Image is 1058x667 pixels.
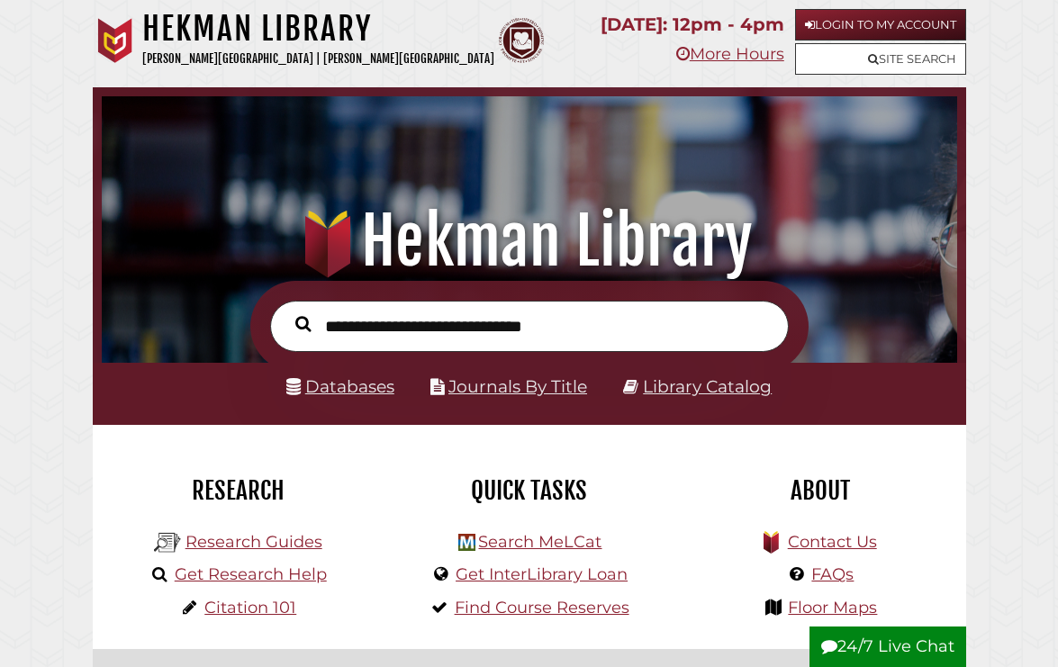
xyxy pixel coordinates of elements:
img: Hekman Library Logo [154,529,181,556]
h2: Research [106,475,370,506]
a: Site Search [795,43,966,75]
a: FAQs [811,564,854,584]
a: More Hours [676,44,784,64]
p: [DATE]: 12pm - 4pm [601,9,784,41]
a: Get Research Help [175,564,327,584]
a: Research Guides [185,532,322,552]
img: Calvin Theological Seminary [499,18,544,63]
a: Databases [286,376,394,397]
h2: About [688,475,952,506]
i: Search [295,316,311,333]
button: Search [286,312,320,337]
a: Journals By Title [448,376,587,397]
h2: Quick Tasks [397,475,661,506]
a: Login to My Account [795,9,966,41]
a: Get InterLibrary Loan [456,564,628,584]
a: Search MeLCat [478,532,601,552]
h1: Hekman Library [117,202,941,281]
a: Citation 101 [204,598,296,617]
img: Hekman Library Logo [458,534,475,551]
h1: Hekman Library [142,9,494,49]
img: Calvin University [93,18,138,63]
a: Floor Maps [788,598,877,617]
a: Library Catalog [643,376,772,397]
a: Contact Us [788,532,877,552]
p: [PERSON_NAME][GEOGRAPHIC_DATA] | [PERSON_NAME][GEOGRAPHIC_DATA] [142,49,494,69]
a: Find Course Reserves [455,598,629,617]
